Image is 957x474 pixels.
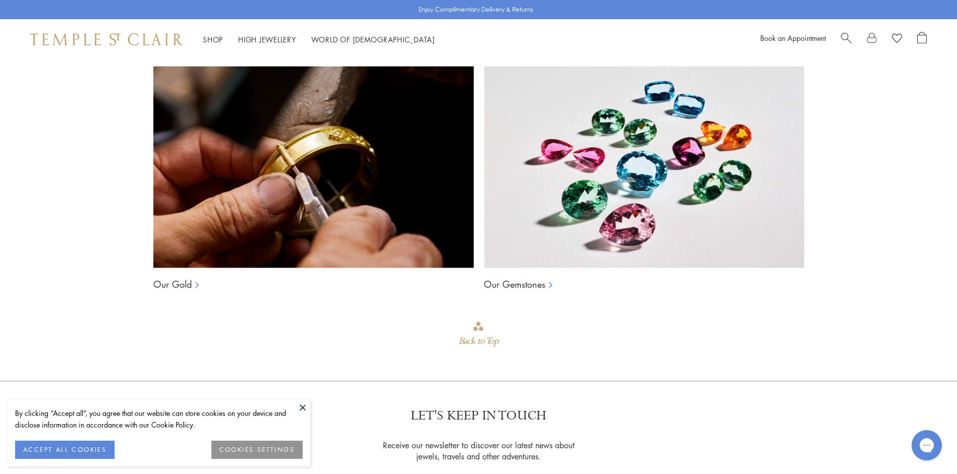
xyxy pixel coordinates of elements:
[311,34,435,44] a: World of [DEMOGRAPHIC_DATA]World of [DEMOGRAPHIC_DATA]
[238,34,296,44] a: High JewelleryHigh Jewellery
[760,33,826,43] a: Book an Appointment
[376,440,581,462] p: Receive our newsletter to discover our latest news about jewels, travels and other adventures.
[459,332,498,350] div: Back to Top
[907,427,947,464] iframe: Gorgias live chat messenger
[203,34,223,44] a: ShopShop
[917,32,927,47] a: Open Shopping Bag
[153,278,192,290] a: Our Gold
[841,32,852,47] a: Search
[484,66,804,268] img: Ball Chains
[419,5,533,15] p: Enjoy Complimentary Delivery & Returns
[15,407,303,431] div: By clicking “Accept all”, you agree that our website can store cookies on your device and disclos...
[211,441,303,459] button: COOKIES SETTINGS
[459,321,498,350] div: Go to top
[30,33,183,45] img: Temple St. Clair
[153,66,474,268] img: Ball Chains
[892,32,902,47] a: View Wishlist
[484,278,545,290] a: Our Gemstones
[411,407,546,425] p: LET'S KEEP IN TOUCH
[203,33,435,46] nav: Main navigation
[15,441,115,459] button: ACCEPT ALL COOKIES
